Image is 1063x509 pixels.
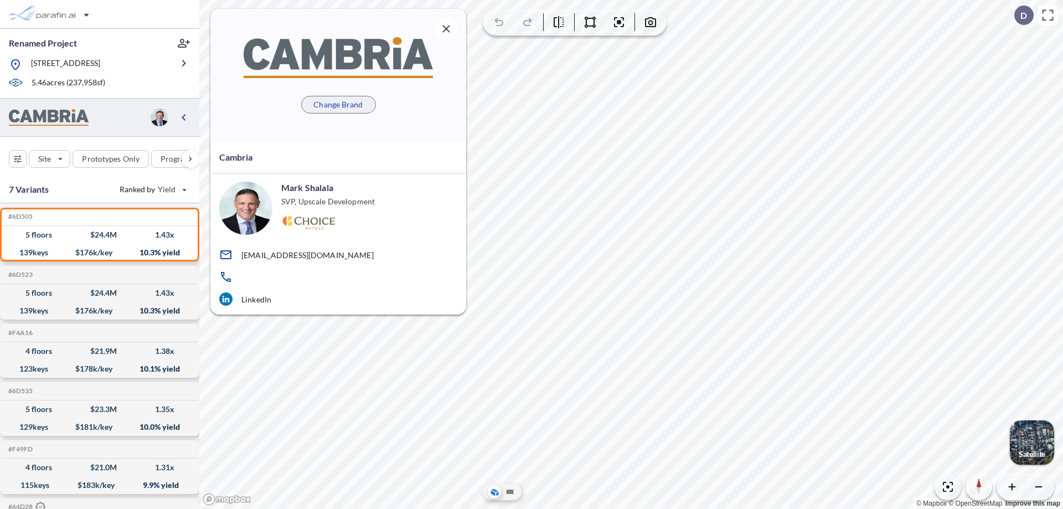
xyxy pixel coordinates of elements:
[1010,420,1054,465] button: Switcher ImageSatellite
[111,181,194,198] button: Ranked by Yield
[32,77,105,89] p: 5.46 acres ( 237,958 sf)
[244,37,433,78] img: BrandImage
[281,182,333,194] p: Mark Shalala
[219,248,457,261] a: [EMAIL_ADDRESS][DOMAIN_NAME]
[301,96,376,114] button: Change Brand
[161,153,192,164] p: Program
[916,500,947,507] a: Mapbox
[151,109,168,126] img: user logo
[313,99,363,110] p: Change Brand
[488,485,501,498] button: Aerial View
[203,493,251,506] a: Mapbox homepage
[82,153,140,164] p: Prototypes Only
[9,183,49,196] p: 7 Variants
[281,216,336,230] img: Logo
[73,150,149,168] button: Prototypes Only
[503,485,517,498] button: Site Plan
[219,151,252,164] p: Cambria
[219,292,457,306] a: LinkedIn
[948,500,1002,507] a: OpenStreetMap
[1019,450,1045,459] p: Satellite
[6,271,33,279] h5: Click to copy the code
[151,150,211,168] button: Program
[6,445,33,453] h5: Click to copy the code
[241,250,374,260] p: [EMAIL_ADDRESS][DOMAIN_NAME]
[6,213,33,220] h5: Click to copy the code
[219,182,272,235] img: user logo
[6,329,33,337] h5: Click to copy the code
[9,37,77,49] p: Renamed Project
[281,196,375,207] p: SVP, Upscale Development
[9,109,89,126] img: BrandImage
[38,153,51,164] p: Site
[1020,11,1027,20] p: D
[29,150,70,168] button: Site
[31,58,100,71] p: [STREET_ADDRESS]
[6,387,33,395] h5: Click to copy the code
[158,184,176,195] span: Yield
[1010,420,1054,465] img: Switcher Image
[1005,500,1060,507] a: Improve this map
[241,295,271,304] p: LinkedIn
